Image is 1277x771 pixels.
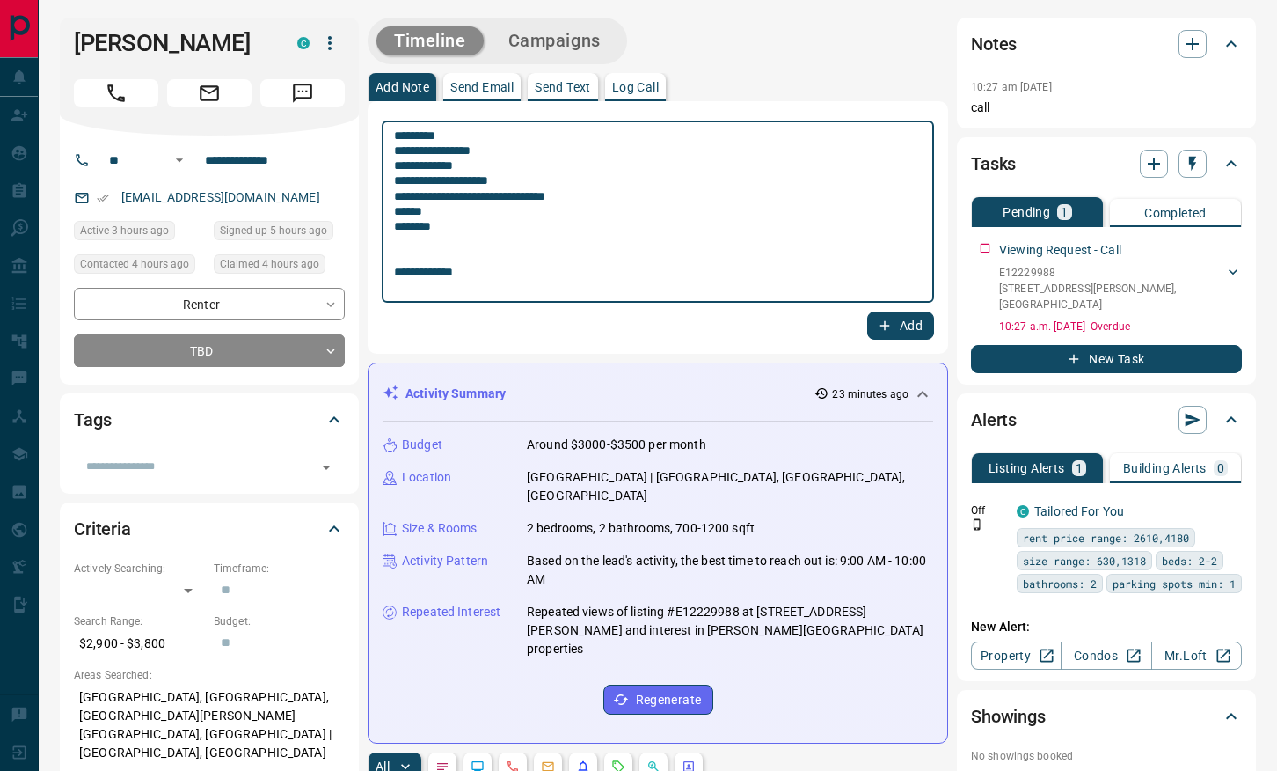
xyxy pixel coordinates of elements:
[999,281,1224,312] p: [STREET_ADDRESS][PERSON_NAME] , [GEOGRAPHIC_DATA]
[971,695,1242,738] div: Showings
[74,334,345,367] div: TBD
[1061,206,1068,218] p: 1
[383,378,933,410] div: Activity Summary23 minutes ago
[450,81,514,93] p: Send Email
[971,518,983,531] svg: Push Notification Only
[74,629,205,658] p: $2,900 - $3,800
[1113,575,1236,592] span: parking spots min: 1
[971,345,1242,373] button: New Task
[214,254,345,279] div: Tue Sep 16 2025
[402,603,500,621] p: Repeated Interest
[74,561,205,576] p: Actively Searching:
[214,613,345,629] p: Budget:
[80,255,189,273] span: Contacted 4 hours ago
[74,613,205,629] p: Search Range:
[220,222,327,239] span: Signed up 5 hours ago
[402,519,478,538] p: Size & Rooms
[402,436,442,454] p: Budget
[535,81,591,93] p: Send Text
[971,406,1017,434] h2: Alerts
[214,221,345,246] div: Tue Sep 16 2025
[603,685,713,715] button: Regenerate
[376,81,429,93] p: Add Note
[867,312,934,340] button: Add
[405,385,506,403] p: Activity Summary
[1017,505,1029,518] div: condos.ca
[971,748,1242,764] p: No showings booked
[74,288,345,320] div: Renter
[74,667,345,683] p: Areas Searched:
[121,190,320,204] a: [EMAIL_ADDRESS][DOMAIN_NAME]
[1123,462,1207,474] p: Building Alerts
[74,399,345,441] div: Tags
[527,603,933,658] p: Repeated views of listing #E12229988 at [STREET_ADDRESS][PERSON_NAME] and interest in [PERSON_NAM...
[971,99,1242,117] p: call
[999,319,1242,334] p: 10:27 a.m. [DATE] - Overdue
[314,455,339,480] button: Open
[971,642,1062,670] a: Property
[97,192,109,204] svg: Email Verified
[971,81,1052,93] p: 10:27 am [DATE]
[80,222,169,239] span: Active 3 hours ago
[832,386,908,402] p: 23 minutes ago
[527,552,933,589] p: Based on the lead's activity, the best time to reach out is: 9:00 AM - 10:00 AM
[74,683,345,767] p: [GEOGRAPHIC_DATA], [GEOGRAPHIC_DATA], [GEOGRAPHIC_DATA][PERSON_NAME][GEOGRAPHIC_DATA], [GEOGRAPHI...
[1076,462,1083,474] p: 1
[1023,575,1097,592] span: bathrooms: 2
[999,241,1121,260] p: Viewing Request - Call
[527,519,755,538] p: 2 bedrooms, 2 bathrooms, 700-1200 sqft
[971,702,1046,731] h2: Showings
[74,79,158,107] span: Call
[297,37,310,49] div: condos.ca
[999,265,1224,281] p: E12229988
[74,515,131,543] h2: Criteria
[169,150,190,171] button: Open
[1144,207,1207,219] p: Completed
[971,143,1242,185] div: Tasks
[1003,206,1050,218] p: Pending
[971,23,1242,65] div: Notes
[74,406,111,434] h2: Tags
[1217,462,1224,474] p: 0
[402,468,451,487] p: Location
[971,503,1006,518] p: Off
[527,468,933,505] p: [GEOGRAPHIC_DATA] | [GEOGRAPHIC_DATA], [GEOGRAPHIC_DATA], [GEOGRAPHIC_DATA]
[1162,552,1217,569] span: beds: 2-2
[989,462,1065,474] p: Listing Alerts
[402,552,488,570] p: Activity Pattern
[1061,642,1151,670] a: Condos
[971,618,1242,636] p: New Alert:
[527,436,706,454] p: Around $3000-$3500 per month
[999,261,1242,316] div: E12229988[STREET_ADDRESS][PERSON_NAME],[GEOGRAPHIC_DATA]
[74,508,345,550] div: Criteria
[74,254,205,279] div: Tue Sep 16 2025
[491,26,618,55] button: Campaigns
[1034,504,1124,518] a: Tailored For You
[260,79,345,107] span: Message
[971,399,1242,441] div: Alerts
[1023,552,1146,569] span: size range: 630,1318
[167,79,252,107] span: Email
[376,26,484,55] button: Timeline
[971,30,1017,58] h2: Notes
[971,150,1016,178] h2: Tasks
[214,561,345,576] p: Timeframe:
[74,29,271,57] h1: [PERSON_NAME]
[74,221,205,246] div: Tue Sep 16 2025
[220,255,319,273] span: Claimed 4 hours ago
[1151,642,1242,670] a: Mr.Loft
[1023,529,1189,547] span: rent price range: 2610,4180
[612,81,659,93] p: Log Call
